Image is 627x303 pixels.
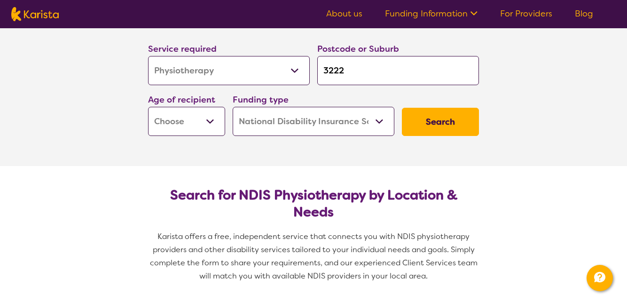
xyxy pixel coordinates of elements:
a: Funding Information [385,8,478,19]
a: For Providers [500,8,552,19]
label: Postcode or Suburb [317,43,399,55]
a: Blog [575,8,593,19]
input: Type [317,56,479,85]
p: Karista offers a free, independent service that connects you with NDIS physiotherapy providers an... [144,230,483,283]
button: Search [402,108,479,136]
h2: Search for NDIS Physiotherapy by Location & Needs [156,187,471,221]
a: About us [326,8,362,19]
button: Channel Menu [587,265,613,291]
label: Funding type [233,94,289,105]
img: Karista logo [11,7,59,21]
label: Age of recipient [148,94,215,105]
label: Service required [148,43,217,55]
